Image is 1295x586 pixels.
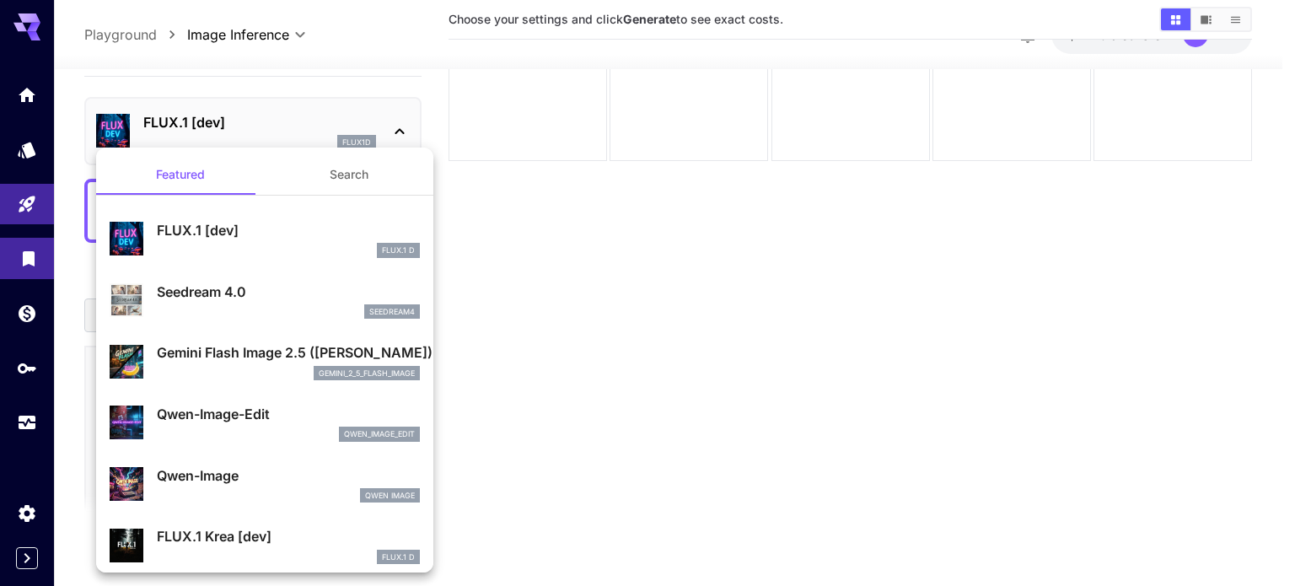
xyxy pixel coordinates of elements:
p: Seedream 4.0 [157,282,420,302]
p: Gemini Flash Image 2.5 ([PERSON_NAME]) [157,342,420,363]
button: Featured [96,154,265,195]
p: qwen_image_edit [344,428,415,440]
div: Qwen-Image-Editqwen_image_edit [110,397,420,449]
p: FLUX.1 D [382,551,415,563]
div: Seedream 4.0seedream4 [110,275,420,326]
div: Qwen-ImageQwen Image [110,459,420,510]
p: Qwen-Image-Edit [157,404,420,424]
p: seedream4 [369,306,415,318]
p: FLUX.1 D [382,245,415,256]
p: Qwen Image [365,490,415,502]
p: FLUX.1 [dev] [157,220,420,240]
p: Qwen-Image [157,465,420,486]
p: FLUX.1 Krea [dev] [157,526,420,546]
div: Gemini Flash Image 2.5 ([PERSON_NAME])gemini_2_5_flash_image [110,336,420,387]
div: FLUX.1 [dev]FLUX.1 D [110,213,420,265]
button: Search [265,154,433,195]
div: FLUX.1 Krea [dev]FLUX.1 D [110,519,420,571]
p: gemini_2_5_flash_image [319,368,415,379]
